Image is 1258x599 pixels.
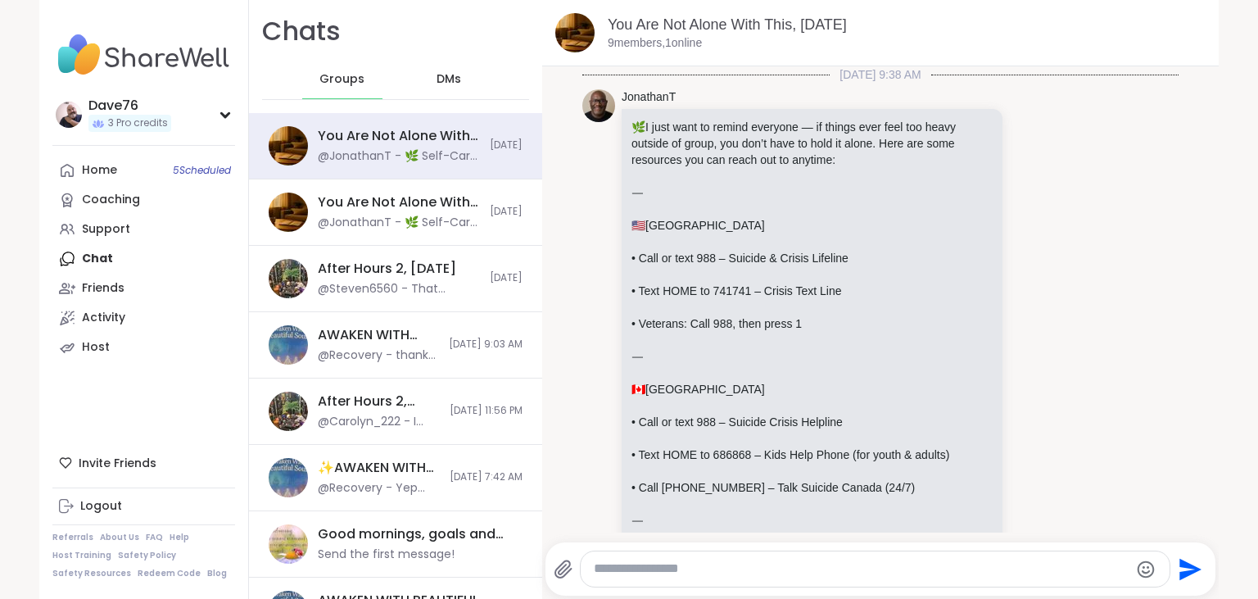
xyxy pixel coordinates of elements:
[52,550,111,561] a: Host Training
[631,250,993,266] p: • Call or text 988 – Suicide & Crisis Lifeline
[490,271,523,285] span: [DATE]
[582,89,615,122] img: https://sharewell-space-live.sfo3.digitaloceanspaces.com/user-generated/0e2c5150-e31e-4b6a-957d-4...
[318,459,440,477] div: ✨AWAKEN WITH BEAUTIFUL SOULS✨, [DATE]
[631,381,993,397] p: [GEOGRAPHIC_DATA]
[52,274,235,303] a: Friends
[262,13,341,50] h1: Chats
[1136,560,1156,579] button: Emoji picker
[830,66,930,83] span: [DATE] 9:38 AM
[138,568,201,579] a: Redeem Code
[631,447,993,463] p: • Text HOME to 686868 – Kids Help Phone (for youth & adults)
[608,16,847,33] a: You Are Not Alone With This, [DATE]
[82,339,110,356] div: Host
[631,512,993,529] p: ⸻
[318,148,480,165] div: @JonathanT - 🌿 Self-Care Break Announcement 🌿 Hey everyone, I just wanted to share that I’ll be t...
[631,217,993,234] p: [GEOGRAPHIC_DATA]
[622,89,676,106] a: JonathanT
[631,120,645,134] span: 🌿
[450,404,523,418] span: [DATE] 11:56 PM
[88,97,171,115] div: Dave76
[631,283,993,299] p: • Text HOME to 741741 – Crisis Text Line
[449,338,523,352] span: [DATE] 9:03 AM
[1170,551,1207,588] button: Send
[269,126,308,166] img: You Are Not Alone With This, Oct 03
[318,393,440,411] div: After Hours 2, [DATE]
[82,162,117,179] div: Home
[631,414,993,430] p: • Call or text 988 – Suicide Crisis Helpline
[318,193,480,211] div: You Are Not Alone With This, [DATE]
[318,281,480,297] div: @Steven6560 - That sounds great. Between 3-6 I will see if you are around to chat. Thank you! And...
[318,260,456,278] div: After Hours 2, [DATE]
[450,470,523,484] span: [DATE] 7:42 AM
[319,71,364,88] span: Groups
[52,215,235,244] a: Support
[318,347,439,364] div: @Recovery - thanks bookstar!
[52,26,235,84] img: ShareWell Nav Logo
[631,348,993,365] p: ⸻
[52,303,235,333] a: Activity
[318,525,513,543] div: Good mornings, goals and gratitude's, [DATE]
[631,184,993,201] p: ⸻
[269,193,308,232] img: You Are Not Alone With This, Oct 07
[52,156,235,185] a: Home5Scheduled
[490,205,523,219] span: [DATE]
[318,414,440,430] div: @Carolyn_222 - I fight I am going to passion party too
[52,333,235,362] a: Host
[52,568,131,579] a: Safety Resources
[146,532,163,543] a: FAQ
[437,71,461,88] span: DMs
[318,326,439,344] div: AWAKEN WITH BEAUTIFUL SOULS, [DATE]
[82,221,130,238] div: Support
[52,492,235,521] a: Logout
[52,532,93,543] a: Referrals
[608,35,702,52] p: 9 members, 1 online
[318,215,480,231] div: @JonathanT - 🌿 Self-Care Break Announcement 🌿 Hey everyone, I just wanted to share that I’ll be t...
[318,127,480,145] div: You Are Not Alone With This, [DATE]
[269,259,308,298] img: After Hours 2, Oct 06
[269,458,308,497] img: ✨AWAKEN WITH BEAUTIFUL SOULS✨, Oct 04
[56,102,82,128] img: Dave76
[631,219,645,232] span: 🇺🇸
[80,498,122,515] div: Logout
[490,138,523,152] span: [DATE]
[108,116,168,130] span: 3 Pro credits
[82,280,124,297] div: Friends
[52,185,235,215] a: Coaching
[631,119,993,168] p: I just want to remind everyone — if things ever feel too heavy outside of group, you don’t have t...
[269,524,308,564] img: Good mornings, goals and gratitude's, Oct 07
[82,310,125,326] div: Activity
[631,479,993,496] p: • Call [PHONE_NUMBER] – Talk Suicide Canada (24/7)
[100,532,139,543] a: About Us
[555,13,595,52] img: You Are Not Alone With This, Oct 03
[52,448,235,478] div: Invite Friends
[173,164,231,177] span: 5 Scheduled
[269,392,308,431] img: After Hours 2, Oct 05
[118,550,176,561] a: Safety Policy
[207,568,227,579] a: Blog
[631,383,645,396] span: 🇨🇦
[170,532,189,543] a: Help
[318,480,440,497] div: @Recovery - Yep thanks. Even growing up as a young adult I was a big sister to people on the bloc...
[82,192,140,208] div: Coaching
[594,560,1129,578] textarea: Type your message
[269,325,308,365] img: AWAKEN WITH BEAUTIFUL SOULS, Oct 05
[631,315,993,332] p: • Veterans: Call 988, then press 1
[318,547,455,563] div: Send the first message!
